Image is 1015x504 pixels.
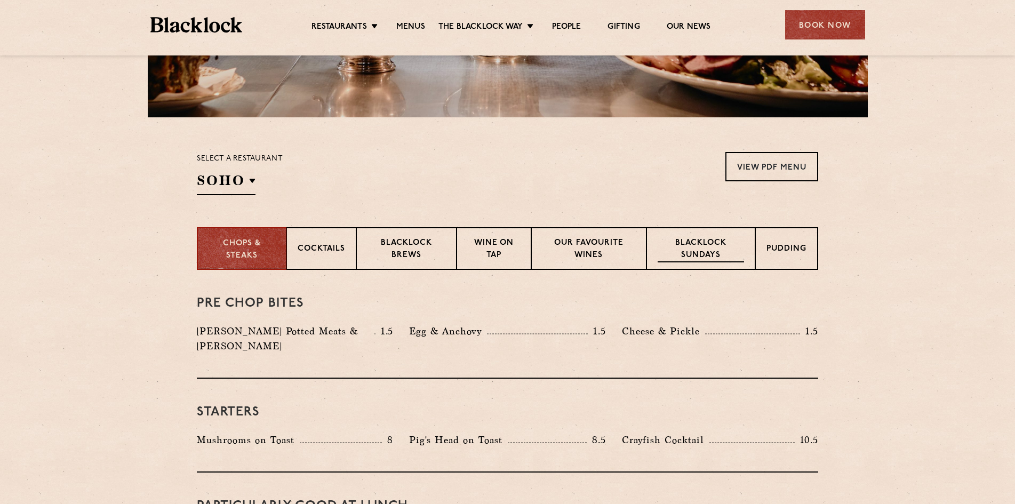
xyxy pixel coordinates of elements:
a: Gifting [608,22,640,34]
p: 1.5 [588,324,606,338]
img: BL_Textured_Logo-footer-cropped.svg [150,17,243,33]
p: Crayfish Cocktail [622,433,709,447]
a: View PDF Menu [725,152,818,181]
p: [PERSON_NAME] Potted Meats & [PERSON_NAME] [197,324,374,354]
h3: Pre Chop Bites [197,297,818,310]
p: 1.5 [800,324,818,338]
a: Menus [396,22,425,34]
p: 1.5 [375,324,394,338]
p: Mushrooms on Toast [197,433,300,447]
a: The Blacklock Way [438,22,523,34]
p: Pudding [766,243,806,257]
div: Book Now [785,10,865,39]
a: Restaurants [311,22,367,34]
p: Wine on Tap [468,237,520,262]
p: Pig's Head on Toast [409,433,508,447]
p: Cheese & Pickle [622,324,705,339]
p: Chops & Steaks [209,238,275,262]
p: Blacklock Brews [367,237,445,262]
p: 10.5 [795,433,818,447]
h3: Starters [197,405,818,419]
a: Our News [667,22,711,34]
p: 8 [382,433,393,447]
p: Cocktails [298,243,345,257]
p: Our favourite wines [542,237,635,262]
a: People [552,22,581,34]
h2: SOHO [197,171,255,195]
p: Select a restaurant [197,152,283,166]
p: Blacklock Sundays [658,237,744,262]
p: 8.5 [587,433,606,447]
p: Egg & Anchovy [409,324,487,339]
